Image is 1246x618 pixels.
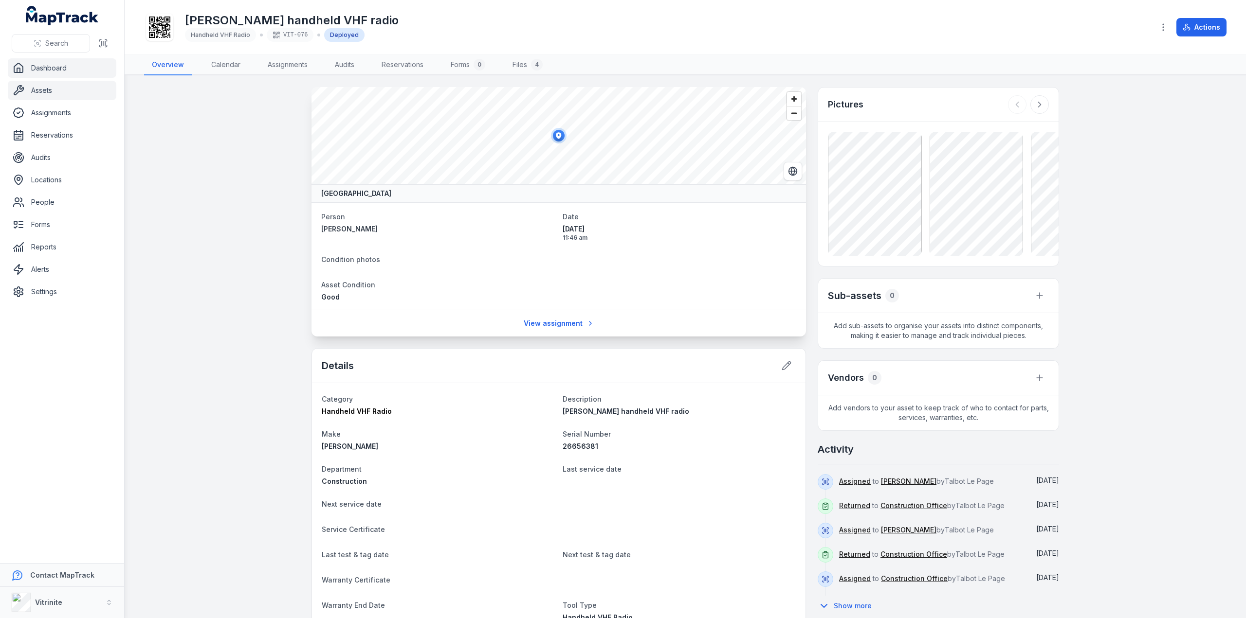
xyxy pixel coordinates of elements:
button: Switch to Satellite View [784,162,802,180]
a: Returned [839,501,870,511]
a: Settings [8,282,116,301]
time: 03/07/2025, 11:52:57 am [1036,500,1059,509]
div: 4 [531,59,543,71]
span: Good [321,293,340,301]
span: [PERSON_NAME] [322,442,378,450]
a: Locations [8,170,116,190]
a: Audits [327,55,362,75]
a: Calendar [203,55,248,75]
a: Dashboard [8,58,116,78]
span: Description [563,395,602,403]
span: to by Talbot Le Page [839,477,994,485]
a: Files4 [505,55,550,75]
span: Next test & tag date [563,550,631,559]
time: 10/07/2025, 11:46:27 am [563,224,796,242]
span: Handheld VHF Radio [191,31,250,38]
a: Forms0 [443,55,493,75]
span: [PERSON_NAME] handheld VHF radio [563,407,689,415]
span: Next service date [322,500,382,508]
a: Reservations [374,55,431,75]
span: Service Certificate [322,525,385,533]
a: Assigned [839,574,871,583]
span: Make [322,430,341,438]
a: Alerts [8,260,116,279]
a: View assignment [517,314,601,333]
span: Condition photos [321,255,380,264]
span: Asset Condition [321,281,375,289]
span: to by Talbot Le Page [839,526,994,534]
a: Reservations [8,125,116,145]
a: Returned [839,549,870,559]
time: 03/07/2025, 11:51:00 am [1036,525,1059,533]
span: [DATE] [1036,549,1059,557]
time: 02/07/2025, 9:58:56 am [1036,549,1059,557]
a: Construction Office [880,501,947,511]
span: to by Talbot Le Page [839,550,1005,558]
span: [DATE] [1036,476,1059,484]
span: to by Talbot Le Page [839,501,1005,510]
span: Date [563,212,579,221]
a: Overview [144,55,192,75]
span: Warranty Certificate [322,576,390,584]
div: 0 [868,371,881,385]
span: [DATE] [1036,500,1059,509]
span: to by Talbot Le Page [839,574,1005,583]
button: Show more [818,596,878,616]
span: 11:46 am [563,234,796,242]
a: Assigned [839,525,871,535]
div: 0 [885,289,899,302]
strong: Contact MapTrack [30,571,94,579]
canvas: Map [311,87,806,184]
time: 10/07/2025, 11:46:27 am [1036,476,1059,484]
div: Deployed [324,28,365,42]
a: [PERSON_NAME] [881,525,936,535]
a: [PERSON_NAME] [881,477,936,486]
time: 02/07/2025, 9:40:41 am [1036,573,1059,582]
strong: [GEOGRAPHIC_DATA] [321,189,391,198]
a: Reports [8,237,116,257]
span: [DATE] [1036,525,1059,533]
div: 0 [474,59,485,71]
h3: Vendors [828,371,864,385]
span: [DATE] [1036,573,1059,582]
span: Add vendors to your asset to keep track of who to contact for parts, services, warranties, etc. [818,395,1059,430]
button: Actions [1176,18,1227,36]
h2: Activity [818,442,854,456]
h3: Pictures [828,98,863,111]
span: Last test & tag date [322,550,389,559]
span: Construction [322,477,367,485]
span: Search [45,38,68,48]
a: Assets [8,81,116,100]
span: Department [322,465,362,473]
span: Tool Type [563,601,597,609]
div: VIT-076 [267,28,313,42]
span: 26656381 [563,442,598,450]
a: Construction Office [880,549,947,559]
h2: Details [322,359,354,372]
span: Last service date [563,465,622,473]
strong: Vitrinite [35,598,62,606]
a: Assigned [839,477,871,486]
span: Category [322,395,353,403]
button: Zoom in [787,92,801,106]
a: Assignments [260,55,315,75]
h1: [PERSON_NAME] handheld VHF radio [185,13,399,28]
a: Forms [8,215,116,234]
button: Search [12,34,90,53]
a: People [8,193,116,212]
a: [PERSON_NAME] [321,224,555,234]
span: Add sub-assets to organise your assets into distinct components, making it easier to manage and t... [818,313,1059,348]
button: Zoom out [787,106,801,120]
a: MapTrack [26,6,99,25]
a: Assignments [8,103,116,123]
span: Handheld VHF Radio [322,407,392,415]
a: Construction Office [881,574,948,583]
span: Person [321,212,345,221]
h2: Sub-assets [828,289,881,302]
a: Audits [8,148,116,167]
span: Warranty End Date [322,601,385,609]
span: [DATE] [563,224,796,234]
span: Serial Number [563,430,611,438]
